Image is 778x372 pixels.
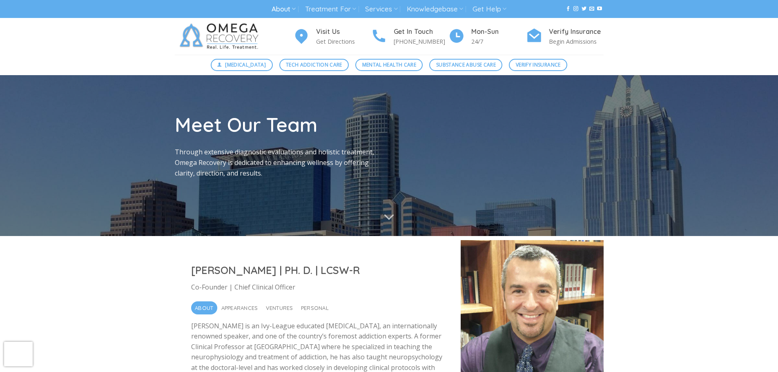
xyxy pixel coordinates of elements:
a: Tech Addiction Care [279,59,349,71]
p: Co-Founder | Chief Clinical Officer [191,282,444,293]
span: Substance Abuse Care [436,61,496,69]
img: Omega Recovery [175,18,267,55]
h4: Verify Insurance [549,27,604,37]
a: Verify Insurance Begin Admissions [526,27,604,47]
a: About [272,2,296,17]
h4: Visit Us [316,27,371,37]
span: Mental Health Care [362,61,416,69]
a: Visit Us Get Directions [293,27,371,47]
button: Scroll for more [374,207,405,228]
a: Send us an email [589,6,594,12]
h2: [PERSON_NAME] | PH. D. | LCSW-R [191,263,444,277]
a: Follow on Twitter [582,6,586,12]
span: Verify Insurance [516,61,561,69]
span: [MEDICAL_DATA] [225,61,266,69]
a: Verify Insurance [509,59,567,71]
a: Get In Touch [PHONE_NUMBER] [371,27,448,47]
a: [MEDICAL_DATA] [211,59,273,71]
span: Personal [301,301,329,314]
span: About [195,301,213,314]
span: Tech Addiction Care [286,61,342,69]
a: Follow on YouTube [597,6,602,12]
span: Ventures [266,301,293,314]
a: Follow on Instagram [573,6,578,12]
a: Treatment For [305,2,356,17]
p: Begin Admissions [549,37,604,46]
p: Through extensive diagnostic evaluations and holistic treatment, Omega Recovery is dedicated to e... [175,147,383,178]
h4: Get In Touch [394,27,448,37]
h1: Meet Our Team [175,112,383,137]
span: Appearances [221,301,258,314]
p: 24/7 [471,37,526,46]
p: [PHONE_NUMBER] [394,37,448,46]
a: Mental Health Care [355,59,423,71]
a: Knowledgebase [407,2,463,17]
a: Follow on Facebook [566,6,571,12]
p: Get Directions [316,37,371,46]
a: Get Help [473,2,506,17]
a: Services [365,2,397,17]
a: Substance Abuse Care [429,59,502,71]
h4: Mon-Sun [471,27,526,37]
